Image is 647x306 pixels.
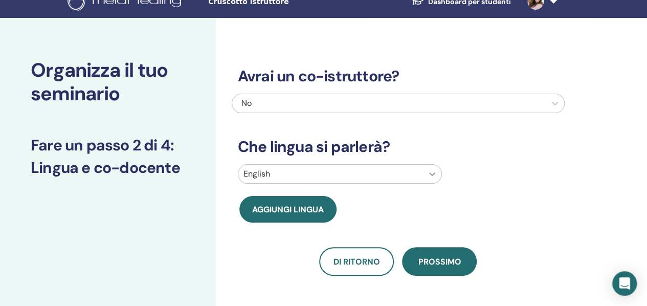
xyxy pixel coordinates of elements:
span: Aggiungi lingua [252,204,324,215]
span: Prossimo [418,256,461,267]
h3: Che lingua si parlerà? [232,138,565,156]
h3: Lingua e co-docente [31,159,185,177]
div: Open Intercom Messenger [612,271,637,296]
button: Prossimo [402,247,477,276]
h3: Fare un passo 2 di 4 : [31,136,185,155]
span: No [241,98,252,108]
button: Di ritorno [319,247,394,276]
h2: Organizza il tuo seminario [31,59,185,105]
span: Di ritorno [333,256,380,267]
button: Aggiungi lingua [239,196,337,223]
h3: Avrai un co-istruttore? [232,67,565,85]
